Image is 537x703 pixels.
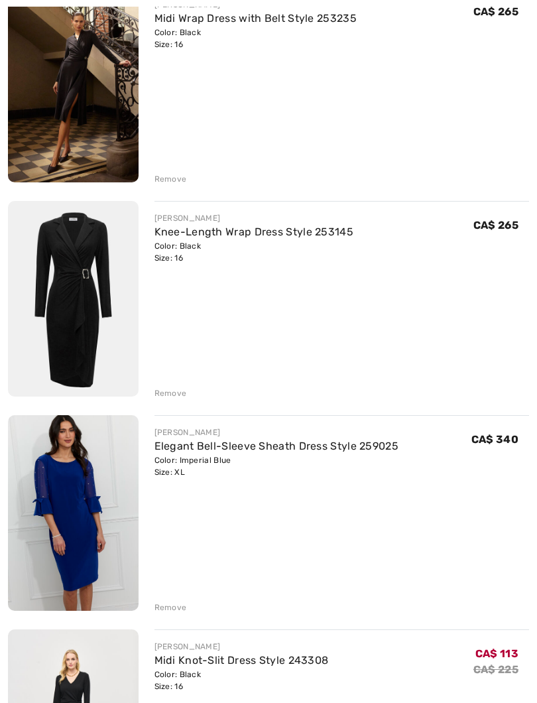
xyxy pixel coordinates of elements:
span: CA$ 340 [471,433,518,446]
div: Color: Black Size: 16 [154,27,357,50]
div: [PERSON_NAME] [154,641,329,653]
a: Elegant Bell-Sleeve Sheath Dress Style 259025 [154,440,399,452]
span: CA$ 265 [473,5,518,18]
div: Color: Black Size: 16 [154,240,354,264]
img: Elegant Bell-Sleeve Sheath Dress Style 259025 [8,415,139,611]
div: Remove [154,173,187,185]
div: [PERSON_NAME] [154,426,399,438]
div: [PERSON_NAME] [154,212,354,224]
span: CA$ 113 [475,647,518,660]
div: Remove [154,602,187,613]
a: Knee-Length Wrap Dress Style 253145 [154,225,354,238]
s: CA$ 225 [473,663,518,676]
div: Color: Imperial Blue Size: XL [154,454,399,478]
div: Color: Black Size: 16 [154,669,329,692]
a: Midi Knot-Slit Dress Style 243308 [154,654,329,667]
div: Remove [154,387,187,399]
img: Knee-Length Wrap Dress Style 253145 [8,201,139,397]
span: CA$ 265 [473,219,518,231]
a: Midi Wrap Dress with Belt Style 253235 [154,12,357,25]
